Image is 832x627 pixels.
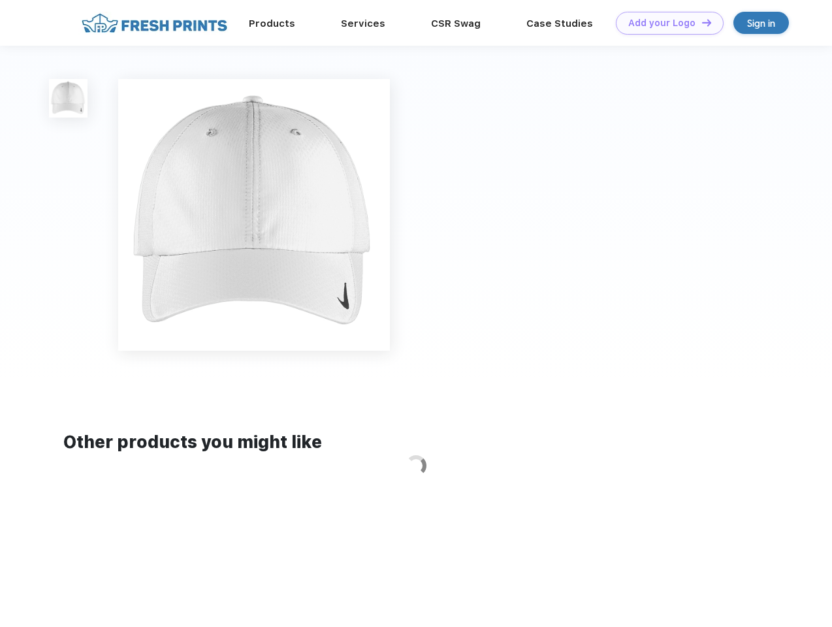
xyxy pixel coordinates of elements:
img: fo%20logo%202.webp [78,12,231,35]
img: func=resize&h=100 [49,79,88,118]
img: func=resize&h=640 [118,79,390,351]
a: Sign in [733,12,789,34]
div: Add your Logo [628,18,696,29]
a: Products [249,18,295,29]
img: DT [702,19,711,26]
div: Sign in [747,16,775,31]
div: Other products you might like [63,430,768,455]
